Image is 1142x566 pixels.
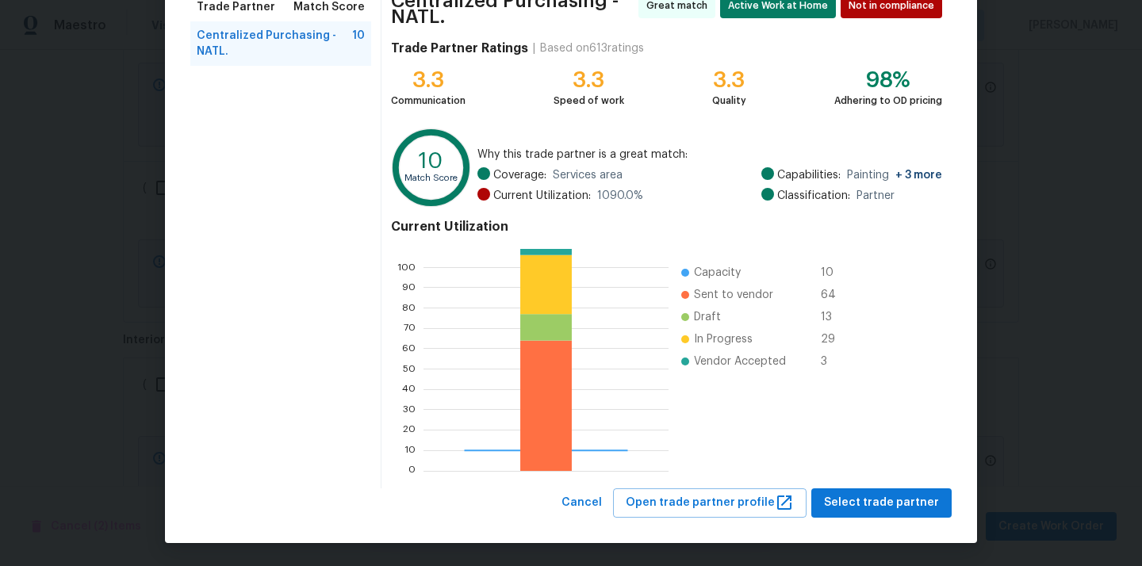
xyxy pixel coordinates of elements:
[834,72,942,88] div: 98%
[402,283,416,293] text: 90
[402,344,416,354] text: 60
[821,354,846,369] span: 3
[391,72,466,88] div: 3.3
[197,28,352,59] span: Centralized Purchasing - NATL.
[694,265,741,281] span: Capacity
[404,323,416,333] text: 70
[694,287,773,303] span: Sent to vendor
[821,265,846,281] span: 10
[402,303,416,312] text: 80
[811,488,952,518] button: Select trade partner
[408,466,416,476] text: 0
[402,384,416,394] text: 40
[561,493,602,513] span: Cancel
[613,488,807,518] button: Open trade partner profile
[493,188,591,204] span: Current Utilization:
[352,28,365,59] span: 10
[777,188,850,204] span: Classification:
[391,219,942,235] h4: Current Utilization
[824,493,939,513] span: Select trade partner
[528,40,540,56] div: |
[397,262,416,272] text: 100
[821,309,846,325] span: 13
[712,93,746,109] div: Quality
[555,488,608,518] button: Cancel
[493,167,546,183] span: Coverage:
[856,188,895,204] span: Partner
[712,72,746,88] div: 3.3
[554,72,624,88] div: 3.3
[403,425,416,434] text: 20
[391,93,466,109] div: Communication
[626,493,794,513] span: Open trade partner profile
[540,40,644,56] div: Based on 613 ratings
[821,331,846,347] span: 29
[419,150,443,172] text: 10
[777,167,841,183] span: Capabilities:
[834,93,942,109] div: Adhering to OD pricing
[694,331,753,347] span: In Progress
[554,93,624,109] div: Speed of work
[403,405,416,415] text: 30
[694,309,721,325] span: Draft
[391,40,528,56] h4: Trade Partner Ratings
[404,174,458,182] text: Match Score
[553,167,623,183] span: Services area
[404,446,416,455] text: 10
[694,354,786,369] span: Vendor Accepted
[597,188,643,204] span: 1090.0 %
[821,287,846,303] span: 64
[403,364,416,373] text: 50
[847,167,942,183] span: Painting
[895,170,942,181] span: + 3 more
[477,147,942,163] span: Why this trade partner is a great match:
